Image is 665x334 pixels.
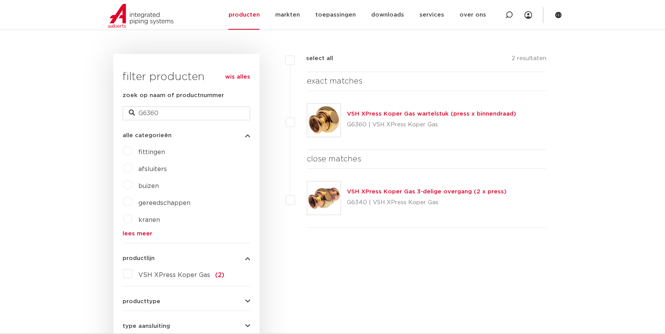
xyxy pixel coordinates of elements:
a: buizen [138,183,159,189]
img: Thumbnail for VSH XPress Koper Gas 3-delige overgang (2 x press) [307,181,340,215]
a: kranen [138,217,160,223]
span: alle categorieën [123,133,172,138]
h4: exact matches [307,75,546,87]
span: productlijn [123,255,155,261]
a: fittingen [138,149,165,155]
h4: close matches [307,153,546,165]
a: afsluiters [138,166,167,172]
img: Thumbnail for VSH XPress Koper Gas wartelstuk (press x binnendraad) [307,104,340,137]
p: G6340 | VSH XPress Koper Gas [347,196,507,209]
span: producttype [123,299,160,304]
button: type aansluiting [123,323,250,329]
a: gereedschappen [138,200,190,206]
label: zoek op naam of productnummer [123,91,224,100]
a: VSH XPress Koper Gas 3-delige overgang (2 x press) [347,189,507,195]
p: 2 resultaten [511,54,546,66]
a: wis alles [225,72,250,82]
input: zoeken [123,106,250,120]
p: G6360 | VSH XPress Koper Gas [347,119,516,131]
label: select all [295,54,333,63]
button: producttype [123,299,250,304]
h3: filter producten [123,69,250,85]
span: type aansluiting [123,323,170,329]
span: VSH XPress Koper Gas [138,272,210,278]
button: productlijn [123,255,250,261]
a: lees meer [123,231,250,237]
button: alle categorieën [123,133,250,138]
span: (2) [215,272,224,278]
a: VSH XPress Koper Gas wartelstuk (press x binnendraad) [347,111,516,117]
